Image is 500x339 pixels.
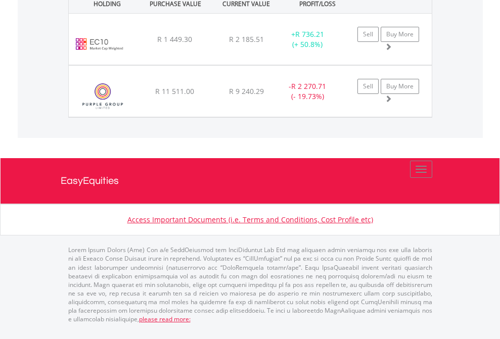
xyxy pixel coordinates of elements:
a: EasyEquities [61,158,440,204]
span: R 2 270.71 [291,81,326,91]
a: please read more: [139,315,191,323]
span: R 11 511.00 [155,86,194,96]
span: R 736.21 [295,29,324,39]
span: R 1 449.30 [157,34,192,44]
a: Sell [357,27,379,42]
a: Buy More [381,79,419,94]
a: Access Important Documents (i.e. Terms and Conditions, Cost Profile etc) [127,215,373,224]
span: R 2 185.51 [229,34,264,44]
div: + (+ 50.8%) [276,29,339,50]
a: Sell [357,79,379,94]
p: Lorem Ipsum Dolors (Ame) Con a/e SeddOeiusmod tem InciDiduntut Lab Etd mag aliquaen admin veniamq... [68,246,432,323]
span: R 9 240.29 [229,86,264,96]
img: EC10.EC.EC10.png [74,26,125,62]
div: - (- 19.73%) [276,81,339,102]
a: Buy More [381,27,419,42]
img: EQU.ZA.PPE.png [74,78,132,114]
